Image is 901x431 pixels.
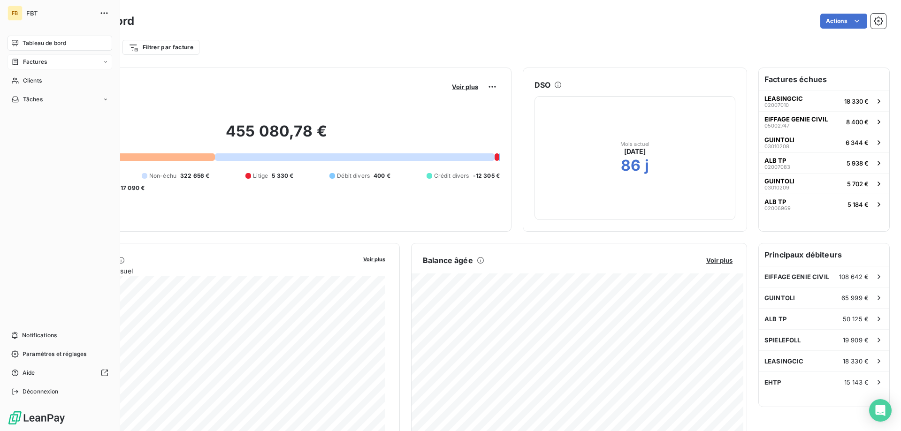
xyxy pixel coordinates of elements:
[621,156,641,175] h2: 86
[764,123,789,129] span: 05002747
[764,157,786,164] span: ALB TP
[706,257,733,264] span: Voir plus
[23,76,42,85] span: Clients
[764,273,829,280] span: EIFFAGE GENIE CIVIL
[23,95,43,104] span: Tâches
[645,156,649,175] h2: j
[423,255,473,266] h6: Balance âgée
[360,255,388,263] button: Voir plus
[759,132,889,152] button: GUINTOLI030102086 344 €
[843,357,869,365] span: 18 330 €
[8,410,66,425] img: Logo LeanPay
[764,177,794,185] span: GUINTOLI
[374,172,390,180] span: 400 €
[764,185,789,190] span: 03010209
[764,336,801,344] span: SPIELEFOLL
[759,68,889,91] h6: Factures échues
[22,331,57,340] span: Notifications
[759,194,889,214] button: ALB TP020069695 184 €
[53,266,357,276] span: Chiffre d'affaires mensuel
[363,256,385,263] span: Voir plus
[23,387,59,396] span: Déconnexion
[23,39,66,47] span: Tableau de bord
[759,91,889,111] button: LEASINGCIC0200701018 330 €
[764,95,803,102] span: LEASINGCIC
[253,172,268,180] span: Litige
[449,83,481,91] button: Voir plus
[820,14,867,29] button: Actions
[8,365,112,380] a: Aide
[337,172,370,180] span: Débit divers
[759,152,889,173] button: ALB TP020070835 938 €
[23,350,86,358] span: Paramètres et réglages
[180,172,209,180] span: 322 656 €
[841,294,869,302] span: 65 999 €
[118,184,145,192] span: -17 090 €
[624,147,646,156] span: [DATE]
[759,243,889,266] h6: Principaux débiteurs
[764,378,781,386] span: EHTP
[703,256,735,265] button: Voir plus
[23,58,47,66] span: Factures
[843,315,869,323] span: 50 125 €
[764,102,789,108] span: 02007010
[759,173,889,194] button: GUINTOLI030102095 702 €
[434,172,469,180] span: Crédit divers
[272,172,293,180] span: 5 330 €
[764,144,789,149] span: 03010208
[764,115,828,123] span: EIFFAGE GENIE CIVIL
[869,399,892,422] div: Open Intercom Messenger
[23,369,35,377] span: Aide
[53,122,500,150] h2: 455 080,78 €
[452,83,478,91] span: Voir plus
[764,164,790,170] span: 02007083
[846,139,869,146] span: 6 344 €
[534,79,550,91] h6: DSO
[26,9,94,17] span: FBT
[847,159,869,167] span: 5 938 €
[764,294,795,302] span: GUINTOLI
[846,118,869,126] span: 8 400 €
[149,172,176,180] span: Non-échu
[764,198,786,205] span: ALB TP
[844,98,869,105] span: 18 330 €
[8,6,23,21] div: FB
[620,141,650,147] span: Mois actuel
[843,336,869,344] span: 19 909 €
[844,378,869,386] span: 15 143 €
[764,205,791,211] span: 02006969
[473,172,500,180] span: -12 305 €
[764,357,804,365] span: LEASINGCIC
[764,315,786,323] span: ALB TP
[848,201,869,208] span: 5 184 €
[839,273,869,280] span: 108 642 €
[847,180,869,188] span: 5 702 €
[764,136,794,144] span: GUINTOLI
[122,40,199,55] button: Filtrer par facture
[759,111,889,132] button: EIFFAGE GENIE CIVIL050027478 400 €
